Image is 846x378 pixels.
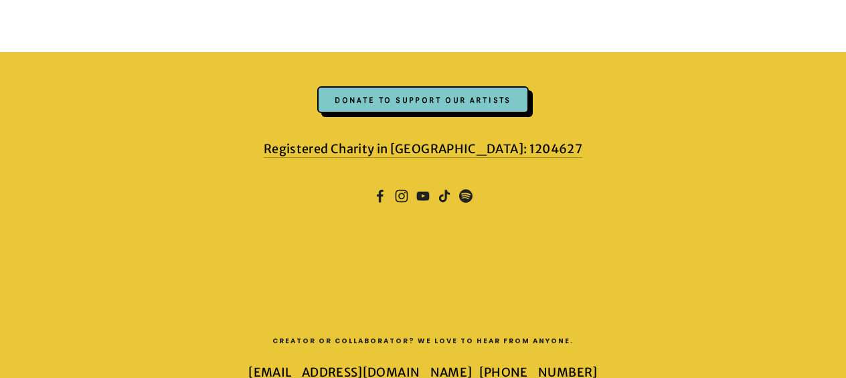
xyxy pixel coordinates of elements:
[395,189,408,203] a: Instagram
[459,189,473,203] a: Spotify
[317,86,529,113] div: Donate to support our artists
[373,189,387,203] a: Facebook
[416,189,430,203] a: YouTube
[264,141,582,158] a: Registered Charity in [GEOGRAPHIC_DATA]: 1204627
[438,189,451,203] a: TikTok
[108,335,737,347] h3: Creator or collaborator? We love to hear from anyone.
